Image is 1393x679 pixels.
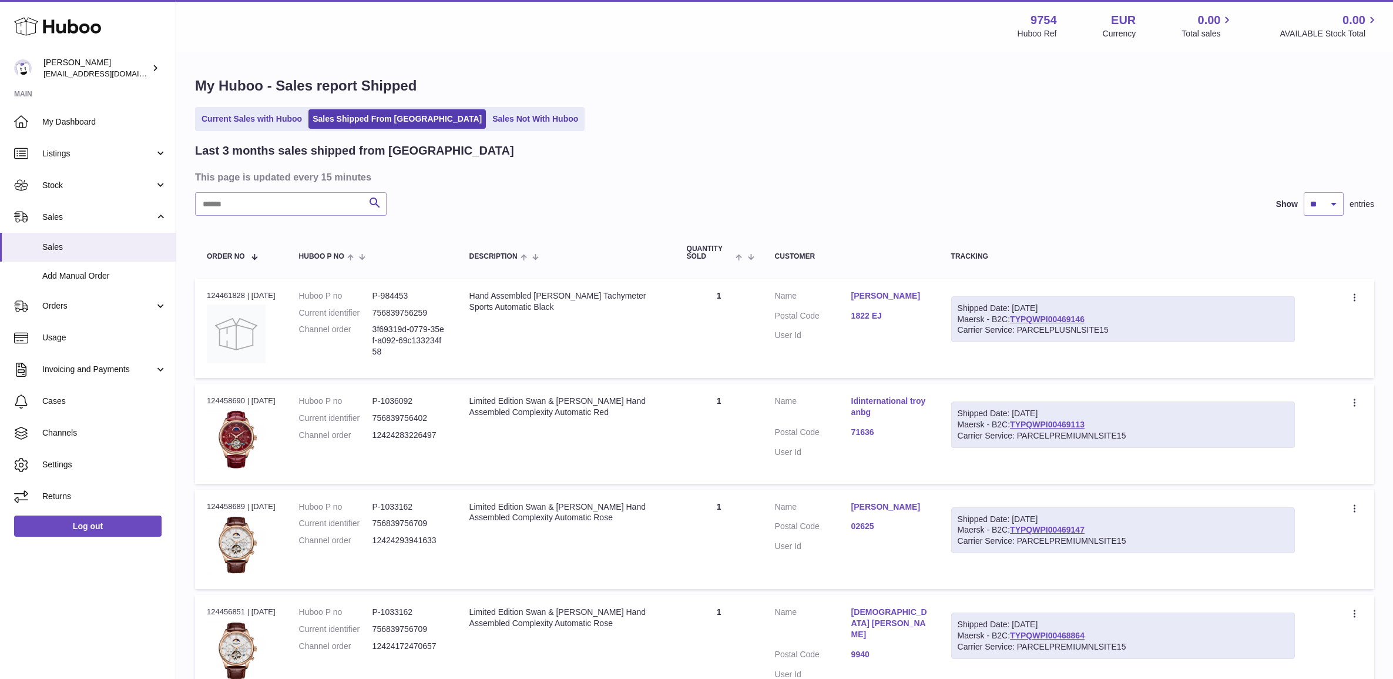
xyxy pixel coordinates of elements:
[1103,28,1136,39] div: Currency
[469,501,663,524] div: Limited Edition Swan & [PERSON_NAME] Hand Assembled Complexity Automatic Rose
[299,307,372,319] dt: Current identifier
[951,507,1295,554] div: Maersk - B2C:
[207,410,266,469] img: 97541756811724.jpg
[372,607,446,618] dd: P-1033162
[1018,28,1057,39] div: Huboo Ref
[299,641,372,652] dt: Channel order
[299,413,372,424] dt: Current identifier
[1280,28,1379,39] span: AVAILABLE Stock Total
[1181,12,1234,39] a: 0.00 Total sales
[958,408,1289,419] div: Shipped Date: [DATE]
[775,396,851,421] dt: Name
[308,109,486,129] a: Sales Shipped From [GEOGRAPHIC_DATA]
[775,290,851,305] dt: Name
[958,641,1289,653] div: Carrier Service: PARCELPREMIUMNLSITE15
[958,619,1289,630] div: Shipped Date: [DATE]
[372,396,446,407] dd: P-1036092
[775,310,851,325] dt: Postal Code
[299,607,372,618] dt: Huboo P no
[207,501,276,512] div: 124458689 | [DATE]
[372,430,446,441] dd: 12424283226497
[851,290,928,302] a: [PERSON_NAME]
[372,290,446,302] dd: P-984453
[851,310,928,322] a: 1822 EJ
[195,170,1371,183] h3: This page is updated every 15 minutes
[42,491,167,502] span: Returns
[687,245,733,260] span: Quantity Sold
[1031,12,1057,28] strong: 9754
[42,364,155,375] span: Invoicing and Payments
[207,290,276,301] div: 124461828 | [DATE]
[958,325,1289,336] div: Carrier Service: PARCELPLUSNLSITE15
[775,253,928,260] div: Customer
[14,516,162,537] a: Log out
[372,413,446,424] dd: 756839756402
[299,396,372,407] dt: Huboo P no
[675,279,763,378] td: 1
[775,541,851,552] dt: User Id
[958,514,1289,525] div: Shipped Date: [DATE]
[195,76,1374,95] h1: My Huboo - Sales report Shipped
[207,253,245,260] span: Order No
[775,447,851,458] dt: User Id
[42,212,155,223] span: Sales
[42,459,167,470] span: Settings
[197,109,306,129] a: Current Sales with Huboo
[775,521,851,535] dt: Postal Code
[851,649,928,660] a: 9940
[372,501,446,513] dd: P-1033162
[951,613,1295,659] div: Maersk - B2C:
[488,109,582,129] a: Sales Not With Huboo
[299,290,372,302] dt: Huboo P no
[42,116,167,128] span: My Dashboard
[207,396,276,406] div: 124458690 | [DATE]
[299,624,372,635] dt: Current identifier
[299,253,344,260] span: Huboo P no
[469,607,663,629] div: Limited Edition Swan & [PERSON_NAME] Hand Assembled Complexity Automatic Rose
[851,607,928,640] a: [DEMOGRAPHIC_DATA] [PERSON_NAME]
[207,305,266,363] img: no-photo.jpg
[372,518,446,529] dd: 756839756709
[851,521,928,532] a: 02625
[775,330,851,341] dt: User Id
[372,641,446,652] dd: 12424172470657
[42,300,155,312] span: Orders
[1111,12,1136,28] strong: EUR
[958,303,1289,314] div: Shipped Date: [DATE]
[42,180,155,191] span: Stock
[372,624,446,635] dd: 756839756709
[1350,199,1374,210] span: entries
[299,535,372,546] dt: Channel order
[1276,199,1298,210] label: Show
[299,501,372,513] dt: Huboo P no
[372,535,446,546] dd: 12424293941633
[951,402,1295,448] div: Maersk - B2C:
[42,332,167,343] span: Usage
[43,69,173,78] span: [EMAIL_ADDRESS][DOMAIN_NAME]
[851,501,928,513] a: [PERSON_NAME]
[775,501,851,516] dt: Name
[42,242,167,253] span: Sales
[951,253,1295,260] div: Tracking
[42,148,155,159] span: Listings
[14,59,32,77] img: internalAdmin-9754@internal.huboo.com
[469,396,663,418] div: Limited Edition Swan & [PERSON_NAME] Hand Assembled Complexity Automatic Red
[299,430,372,441] dt: Channel order
[851,396,928,418] a: Idinternational troyanbg
[775,649,851,663] dt: Postal Code
[42,427,167,439] span: Channels
[195,143,514,159] h2: Last 3 months sales shipped from [GEOGRAPHIC_DATA]
[951,296,1295,343] div: Maersk - B2C:
[1280,12,1379,39] a: 0.00 AVAILABLE Stock Total
[1181,28,1234,39] span: Total sales
[299,324,372,357] dt: Channel order
[958,430,1289,441] div: Carrier Service: PARCELPREMIUMNLSITE15
[1010,525,1085,534] a: TYPQWPI00469147
[1010,420,1085,429] a: TYPQWPI00469113
[43,57,149,79] div: [PERSON_NAME]
[299,518,372,529] dt: Current identifier
[372,324,446,357] dd: 3f69319d-0779-35ef-a092-69c133234f58
[675,490,763,589] td: 1
[207,516,266,574] img: 97541756811602.jpg
[372,307,446,319] dd: 756839756259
